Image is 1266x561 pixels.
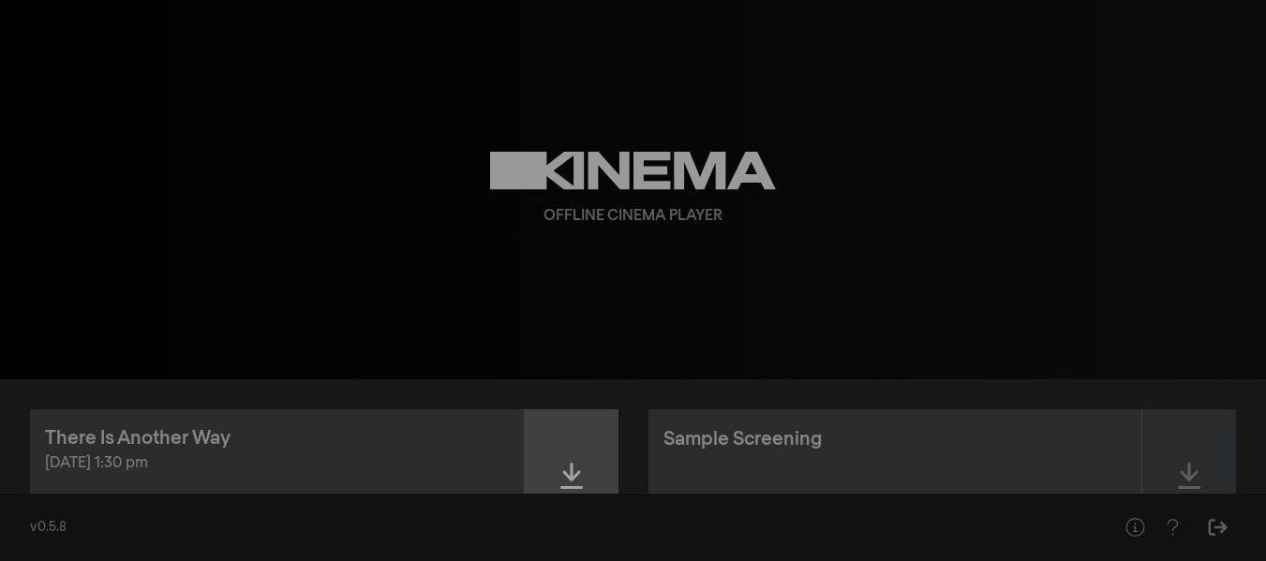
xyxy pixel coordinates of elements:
div: Offline Cinema Player [544,205,722,228]
div: There Is Another Way [45,424,231,452]
button: Help [1116,509,1154,546]
div: [DATE] 1:30 pm [45,452,509,475]
button: Sign Out [1199,509,1236,546]
div: Sample Screening [663,425,822,453]
button: Help [1154,509,1191,546]
div: v0.5.8 [30,518,1079,538]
